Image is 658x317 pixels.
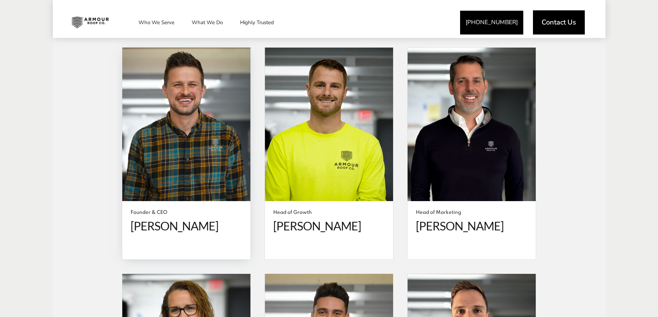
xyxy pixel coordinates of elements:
span: Contact Us [542,19,576,26]
span: [PERSON_NAME] [416,219,527,233]
a: What We Do [185,14,230,31]
a: Highly Trusted [233,14,281,31]
span: [PERSON_NAME] [273,219,385,233]
img: Industrial and Commercial Roofing Company | Armour Roof Co. [66,14,114,31]
span: Founder & CEO [131,209,242,216]
a: Contact Us [533,10,585,34]
a: Who We Serve [132,14,181,31]
span: Head of Growth [273,209,385,216]
span: [PERSON_NAME] [131,219,242,233]
span: Head of Marketing [416,209,527,216]
a: [PHONE_NUMBER] [460,11,523,34]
